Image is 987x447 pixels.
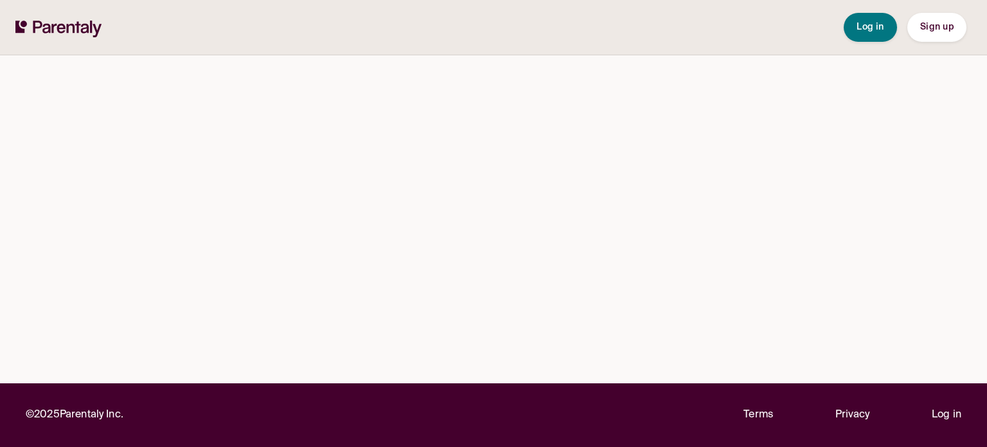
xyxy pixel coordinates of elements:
[932,406,961,424] a: Log in
[835,406,870,424] a: Privacy
[920,23,954,32] span: Sign up
[743,406,773,424] a: Terms
[857,23,884,32] span: Log in
[844,13,897,42] button: Log in
[26,406,123,424] p: © 2025 Parentaly Inc.
[907,13,966,42] button: Sign up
